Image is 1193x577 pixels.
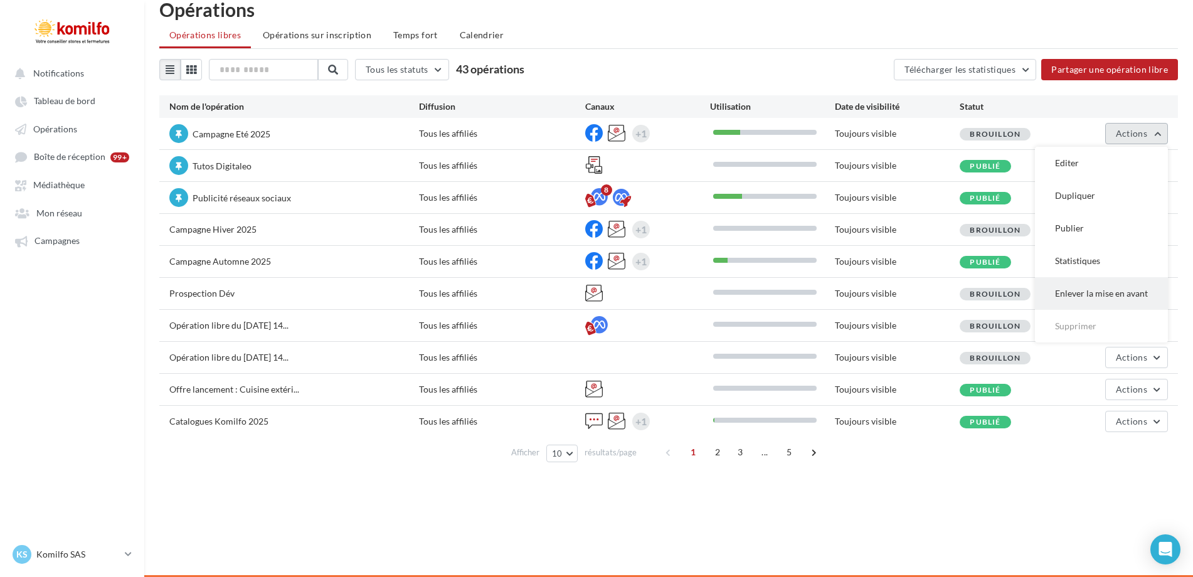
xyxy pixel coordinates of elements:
[10,543,134,566] a: KS Komilfo SAS
[970,161,1000,171] span: Publié
[193,193,291,203] span: Publicité réseaux sociaux
[1035,245,1168,277] button: Statistiques
[970,385,1000,394] span: Publié
[419,223,585,236] div: Tous les affiliés
[8,229,137,251] a: Campagnes
[460,29,504,40] span: Calendrier
[169,256,271,267] span: Campagne Automne 2025
[835,415,960,428] div: Toujours visible
[585,100,710,113] div: Canaux
[419,351,585,364] div: Tous les affiliés
[835,127,960,140] div: Toujours visible
[34,236,80,246] span: Campagnes
[169,224,257,235] span: Campagne Hiver 2025
[16,548,28,561] span: KS
[419,191,585,204] div: Tous les affiliés
[33,124,77,134] span: Opérations
[419,287,585,300] div: Tous les affiliés
[970,289,1021,299] span: Brouillon
[419,319,585,332] div: Tous les affiliés
[355,59,449,80] button: Tous les statuts
[1041,59,1178,80] button: Partager une opération libre
[552,448,563,458] span: 10
[169,416,268,426] span: Catalogues Komilfo 2025
[904,64,1015,75] span: Télécharger les statistiques
[456,62,524,76] span: 43 opérations
[1105,347,1168,368] button: Actions
[835,351,960,364] div: Toujours visible
[970,225,1021,235] span: Brouillon
[419,127,585,140] div: Tous les affiliés
[835,159,960,172] div: Toujours visible
[970,321,1021,331] span: Brouillon
[635,125,647,142] div: +1
[8,117,137,140] a: Opérations
[835,100,960,113] div: Date de visibilité
[635,253,647,270] div: +1
[36,548,120,561] p: Komilfo SAS
[366,64,428,75] span: Tous les statuts
[1116,352,1147,363] span: Actions
[8,201,137,224] a: Mon réseau
[960,100,1084,113] div: Statut
[1035,179,1168,212] button: Dupliquer
[8,89,137,112] a: Tableau de bord
[635,413,647,430] div: +1
[708,442,728,462] span: 2
[1105,411,1168,432] button: Actions
[169,320,289,331] span: Opération libre du [DATE] 14...
[710,100,835,113] div: Utilisation
[835,191,960,204] div: Toujours visible
[635,221,647,238] div: +1
[34,152,105,162] span: Boîte de réception
[1035,277,1168,310] button: Enlever la mise en avant
[970,417,1000,426] span: Publié
[1105,379,1168,400] button: Actions
[835,223,960,236] div: Toujours visible
[1116,128,1147,139] span: Actions
[835,383,960,396] div: Toujours visible
[419,383,585,396] div: Tous les affiliés
[970,193,1000,203] span: Publié
[419,159,585,172] div: Tous les affiliés
[1105,123,1168,144] button: Actions
[419,100,585,113] div: Diffusion
[1035,147,1168,179] button: Editer
[169,384,299,394] span: Offre lancement : Cuisine extéri...
[970,257,1000,267] span: Publié
[8,173,137,196] a: Médiathèque
[601,184,612,196] div: 8
[1116,416,1147,426] span: Actions
[970,353,1021,363] span: Brouillon
[683,442,703,462] span: 1
[169,100,419,113] div: Nom de l'opération
[36,208,82,218] span: Mon réseau
[33,68,84,78] span: Notifications
[835,319,960,332] div: Toujours visible
[546,445,578,462] button: 10
[263,29,371,40] span: Opérations sur inscription
[730,442,750,462] span: 3
[419,255,585,268] div: Tous les affiliés
[169,288,235,299] span: Prospection Dév
[755,442,775,462] span: ...
[835,255,960,268] div: Toujours visible
[393,29,438,40] span: Temps fort
[1150,534,1180,564] div: Open Intercom Messenger
[33,180,85,191] span: Médiathèque
[835,287,960,300] div: Toujours visible
[1116,384,1147,394] span: Actions
[193,161,252,171] span: Tutos Digitaleo
[894,59,1036,80] button: Télécharger les statistiques
[1035,212,1168,245] button: Publier
[8,145,137,168] a: Boîte de réception 99+
[34,96,95,107] span: Tableau de bord
[110,152,129,162] div: 99+
[419,415,585,428] div: Tous les affiliés
[585,447,637,458] span: résultats/page
[193,129,270,139] span: Campagne Eté 2025
[169,352,289,363] span: Opération libre du [DATE] 14...
[8,61,132,84] button: Notifications
[970,129,1021,139] span: Brouillon
[511,447,539,458] span: Afficher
